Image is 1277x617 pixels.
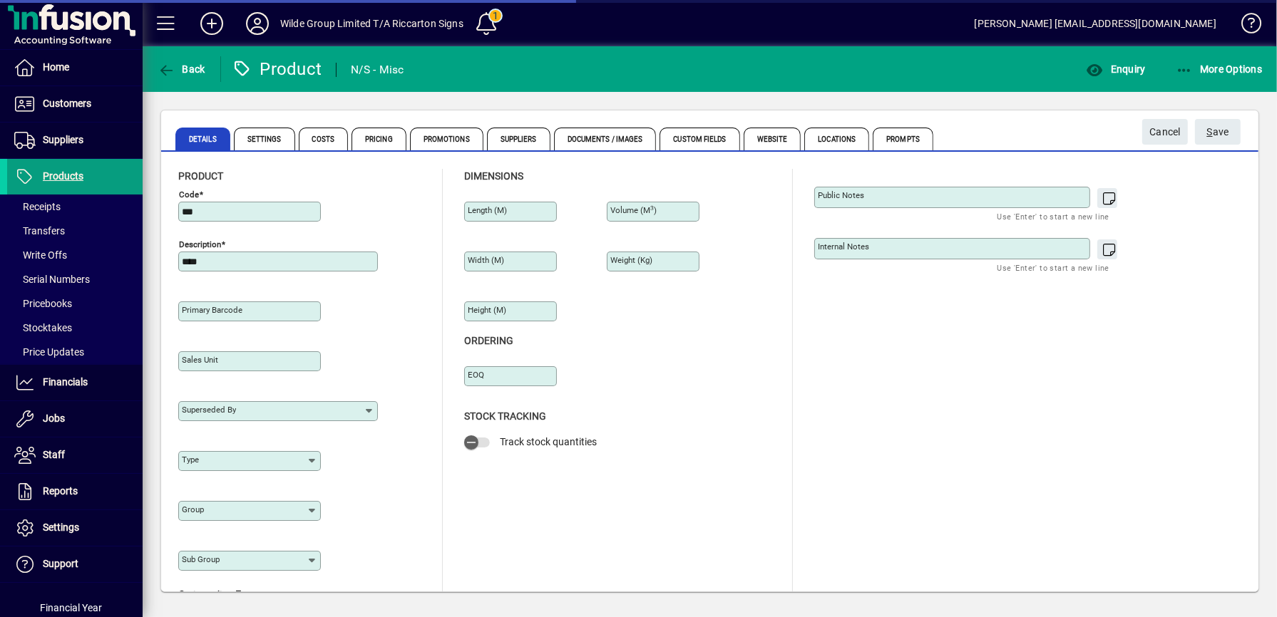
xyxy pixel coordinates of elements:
[178,170,223,182] span: Product
[744,128,801,150] span: Website
[43,413,65,424] span: Jobs
[818,242,869,252] mat-label: Internal Notes
[7,86,143,122] a: Customers
[235,11,280,36] button: Profile
[660,128,739,150] span: Custom Fields
[189,11,235,36] button: Add
[1172,56,1266,82] button: More Options
[7,474,143,509] a: Reports
[14,274,90,285] span: Serial Numbers
[998,208,1109,224] mat-hint: Use 'Enter' to start a new line
[873,128,933,150] span: Prompts
[179,239,221,249] mat-label: Description
[1207,126,1213,138] span: S
[1176,63,1263,75] span: More Options
[182,355,218,365] mat-label: Sales unit
[43,170,83,182] span: Products
[818,190,864,200] mat-label: Public Notes
[410,128,483,150] span: Promotions
[14,249,67,261] span: Write Offs
[487,128,550,150] span: Suppliers
[43,61,69,73] span: Home
[7,437,143,473] a: Staff
[7,267,143,291] a: Serial Numbers
[464,410,546,422] span: Stock Tracking
[7,243,143,267] a: Write Offs
[179,589,253,598] mat-label: Customer Item Type
[182,405,236,415] mat-label: Superseded by
[182,554,220,564] mat-label: Sub group
[468,205,507,215] mat-label: Length (m)
[41,602,103,613] span: Financial Year
[7,510,143,546] a: Settings
[43,522,79,533] span: Settings
[43,98,91,109] span: Customers
[232,58,322,81] div: Product
[182,305,242,315] mat-label: Primary barcode
[43,376,88,388] span: Financials
[804,128,869,150] span: Locations
[975,12,1216,35] div: [PERSON_NAME] [EMAIL_ADDRESS][DOMAIN_NAME]
[468,305,506,315] mat-label: Height (m)
[14,298,72,309] span: Pricebooks
[650,204,654,212] sup: 3
[351,58,404,81] div: N/S - Misc
[1207,120,1229,144] span: ave
[14,225,65,237] span: Transfers
[7,401,143,437] a: Jobs
[7,195,143,219] a: Receipts
[299,128,349,150] span: Costs
[1195,119,1241,145] button: Save
[1086,63,1145,75] span: Enquiry
[14,346,84,358] span: Price Updates
[7,291,143,316] a: Pricebooks
[7,219,143,243] a: Transfers
[43,449,65,460] span: Staff
[182,455,199,465] mat-label: Type
[500,436,597,447] span: Track stock quantities
[468,370,484,380] mat-label: EOQ
[154,56,209,82] button: Back
[464,335,513,346] span: Ordering
[234,128,295,150] span: Settings
[7,365,143,400] a: Financials
[158,63,205,75] span: Back
[143,56,221,82] app-page-header-button: Back
[1149,120,1181,144] span: Cancel
[14,201,61,212] span: Receipts
[610,255,652,265] mat-label: Weight (Kg)
[7,316,143,340] a: Stocktakes
[998,259,1109,276] mat-hint: Use 'Enter' to start a new line
[610,205,657,215] mat-label: Volume (m )
[554,128,657,150] span: Documents / Images
[43,134,83,145] span: Suppliers
[7,340,143,364] a: Price Updates
[182,504,204,514] mat-label: Group
[175,128,230,150] span: Details
[43,485,78,497] span: Reports
[14,322,72,333] span: Stocktakes
[43,558,78,569] span: Support
[7,123,143,158] a: Suppliers
[7,50,143,85] a: Home
[179,190,199,199] mat-label: Code
[280,12,463,35] div: Wilde Group Limited T/A Riccarton Signs
[1231,3,1259,49] a: Knowledge Base
[1082,56,1149,82] button: Enquiry
[464,170,523,182] span: Dimensions
[7,546,143,582] a: Support
[468,255,504,265] mat-label: Width (m)
[1142,119,1188,145] button: Cancel
[352,128,406,150] span: Pricing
